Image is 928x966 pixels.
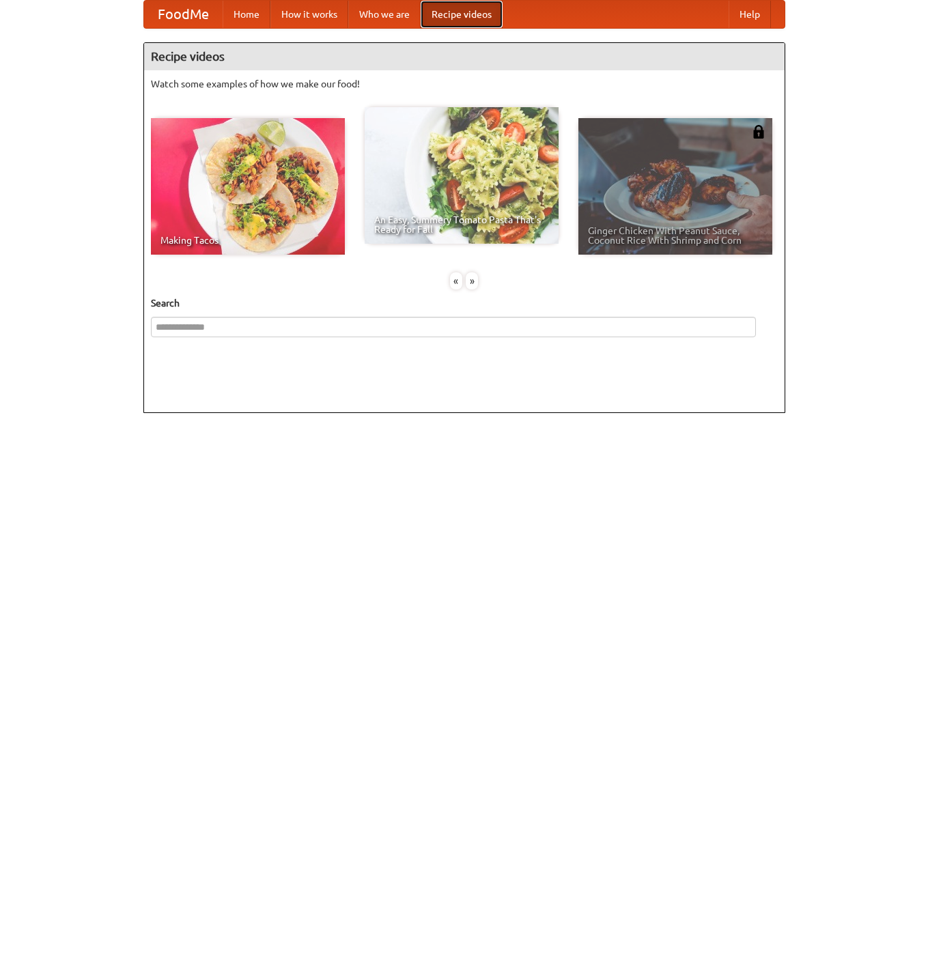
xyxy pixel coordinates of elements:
h4: Recipe videos [144,43,785,70]
div: « [450,272,462,289]
div: » [466,272,478,289]
span: Making Tacos [160,236,335,245]
a: FoodMe [144,1,223,28]
a: Help [729,1,771,28]
span: An Easy, Summery Tomato Pasta That's Ready for Fall [374,215,549,234]
img: 483408.png [752,125,765,139]
h5: Search [151,296,778,310]
a: Home [223,1,270,28]
a: How it works [270,1,348,28]
p: Watch some examples of how we make our food! [151,77,778,91]
a: Who we are [348,1,421,28]
a: Making Tacos [151,118,345,255]
a: An Easy, Summery Tomato Pasta That's Ready for Fall [365,107,559,244]
a: Recipe videos [421,1,503,28]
